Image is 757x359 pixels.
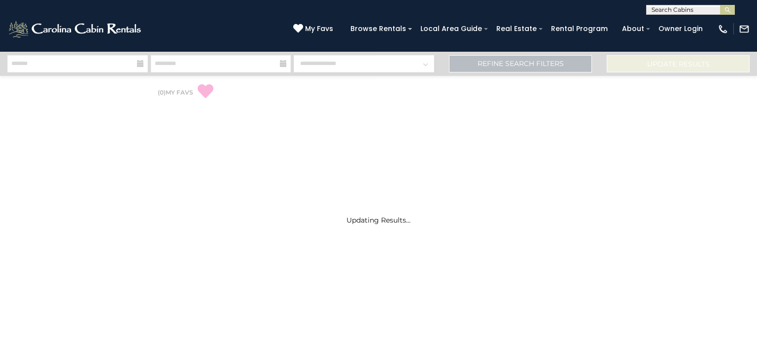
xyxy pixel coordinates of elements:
[415,21,487,36] a: Local Area Guide
[293,24,336,34] a: My Favs
[7,19,144,39] img: White-1-2.png
[718,24,728,34] img: phone-regular-white.png
[617,21,649,36] a: About
[491,21,542,36] a: Real Estate
[546,21,613,36] a: Rental Program
[305,24,333,34] span: My Favs
[739,24,750,34] img: mail-regular-white.png
[345,21,411,36] a: Browse Rentals
[654,21,708,36] a: Owner Login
